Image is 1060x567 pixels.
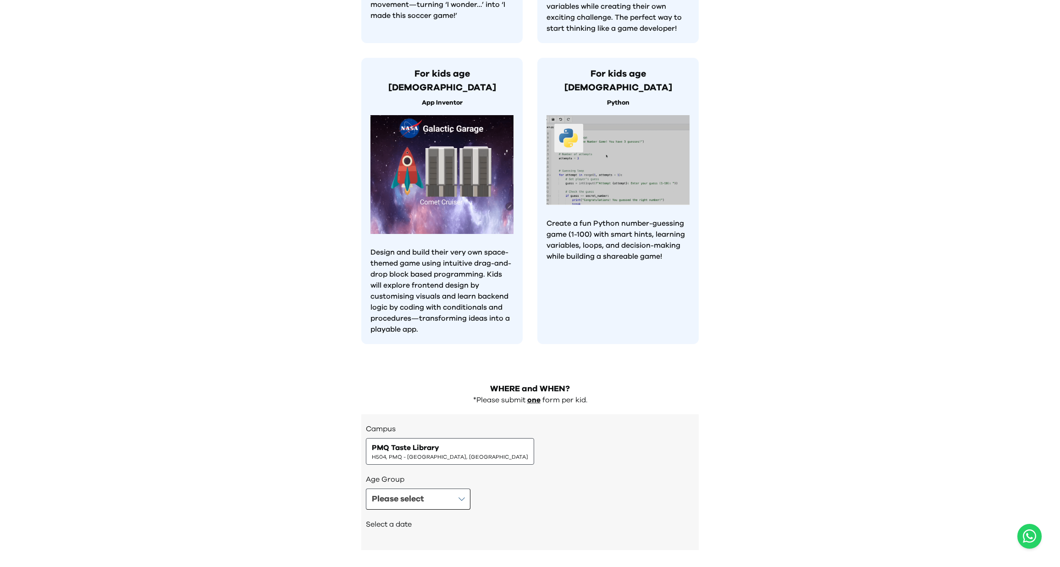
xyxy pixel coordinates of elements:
h2: Select a date [366,519,694,530]
h3: For kids age [DEMOGRAPHIC_DATA] [547,67,690,94]
span: PMQ Taste Library [372,442,439,453]
p: Design and build their very own space-themed game using intuitive drag-and-drop block based progr... [370,247,513,335]
img: Kids learning to code [370,115,513,234]
div: *Please submit form per kid. [361,395,699,405]
h3: Age Group [366,474,694,485]
h3: Campus [366,423,694,434]
img: Kids learning to code [547,115,690,206]
p: one [527,395,541,405]
p: Create a fun Python number-guessing game (1-100) with smart hints, learning variables, loops, and... [547,218,690,262]
span: H504, PMQ - [GEOGRAPHIC_DATA], [GEOGRAPHIC_DATA] [372,453,528,461]
p: Python [547,98,690,108]
h3: For kids age [DEMOGRAPHIC_DATA] [370,67,513,94]
p: App Inventor [370,98,513,108]
button: Open WhatsApp chat [1017,524,1042,549]
h2: WHERE and WHEN? [361,383,699,395]
a: Chat with us on WhatsApp [1017,524,1042,549]
button: Please select [366,489,470,510]
div: Please select [372,493,424,506]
